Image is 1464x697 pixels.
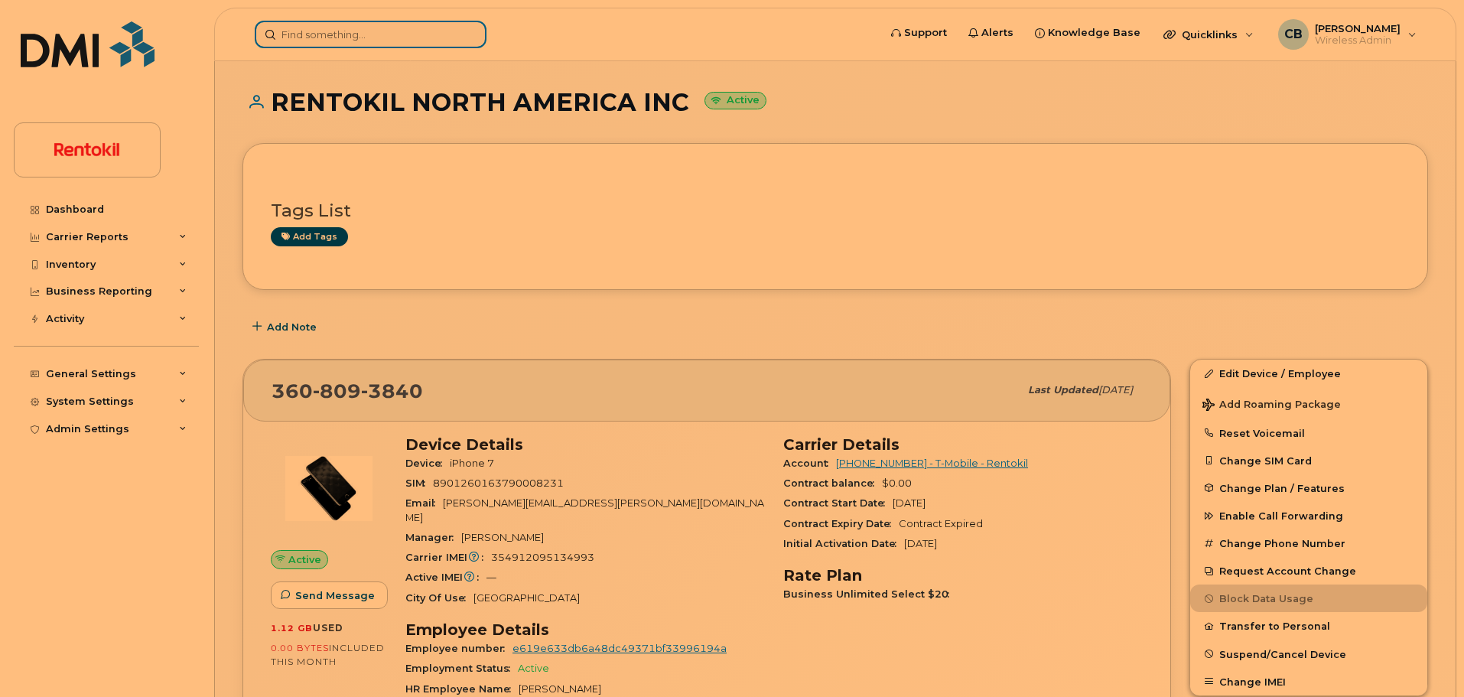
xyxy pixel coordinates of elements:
[1190,529,1427,557] button: Change Phone Number
[783,497,893,509] span: Contract Start Date
[405,683,519,695] span: HR Employee Name
[295,588,375,603] span: Send Message
[1190,360,1427,387] a: Edit Device / Employee
[1219,648,1346,660] span: Suspend/Cancel Device
[783,477,882,489] span: Contract balance
[313,622,343,633] span: used
[1190,502,1427,529] button: Enable Call Forwarding
[288,552,321,567] span: Active
[1190,585,1427,612] button: Block Data Usage
[1190,388,1427,419] button: Add Roaming Package
[783,435,1143,454] h3: Carrier Details
[405,663,518,674] span: Employment Status
[904,538,937,549] span: [DATE]
[1190,557,1427,585] button: Request Account Change
[271,227,348,246] a: Add tags
[1219,510,1343,522] span: Enable Call Forwarding
[433,477,564,489] span: 8901260163790008231
[518,663,549,674] span: Active
[450,458,494,469] span: iPhone 7
[1190,447,1427,474] button: Change SIM Card
[283,443,375,535] img: image20231002-3703462-p7zgru.jpeg
[271,201,1400,220] h3: Tags List
[783,566,1143,585] h3: Rate Plan
[272,379,423,402] span: 360
[405,435,765,454] h3: Device Details
[1028,384,1098,396] span: Last updated
[882,477,912,489] span: $0.00
[512,643,727,654] a: e619e633db6a48dc49371bf33996194a
[473,592,580,604] span: [GEOGRAPHIC_DATA]
[313,379,361,402] span: 809
[1397,630,1453,686] iframe: Messenger Launcher
[267,320,317,334] span: Add Note
[1190,474,1427,502] button: Change Plan / Features
[405,497,443,509] span: Email
[242,313,330,340] button: Add Note
[405,532,461,543] span: Manager
[405,592,473,604] span: City Of Use
[271,643,329,653] span: 0.00 Bytes
[242,89,1428,116] h1: RENTOKIL NORTH AMERICA INC
[405,552,491,563] span: Carrier IMEI
[405,643,512,654] span: Employee number
[461,532,544,543] span: [PERSON_NAME]
[271,642,385,667] span: included this month
[405,497,764,523] span: [PERSON_NAME][EMAIL_ADDRESS][PERSON_NAME][DOMAIN_NAME]
[783,538,904,549] span: Initial Activation Date
[486,572,496,583] span: —
[783,518,899,529] span: Contract Expiry Date
[491,552,594,563] span: 354912095134993
[1098,384,1133,396] span: [DATE]
[783,458,836,469] span: Account
[1190,419,1427,447] button: Reset Voicemail
[1202,399,1341,413] span: Add Roaming Package
[361,379,423,402] span: 3840
[271,623,313,633] span: 1.12 GB
[899,518,983,529] span: Contract Expired
[405,477,433,489] span: SIM
[271,581,388,609] button: Send Message
[1219,482,1345,493] span: Change Plan / Features
[405,620,765,639] h3: Employee Details
[1190,612,1427,640] button: Transfer to Personal
[519,683,601,695] span: [PERSON_NAME]
[405,572,486,583] span: Active IMEI
[836,458,1028,469] a: [PHONE_NUMBER] - T-Mobile - Rentokil
[1190,640,1427,668] button: Suspend/Cancel Device
[704,92,766,109] small: Active
[405,458,450,469] span: Device
[1190,668,1427,695] button: Change IMEI
[783,588,957,600] span: Business Unlimited Select $20
[893,497,926,509] span: [DATE]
